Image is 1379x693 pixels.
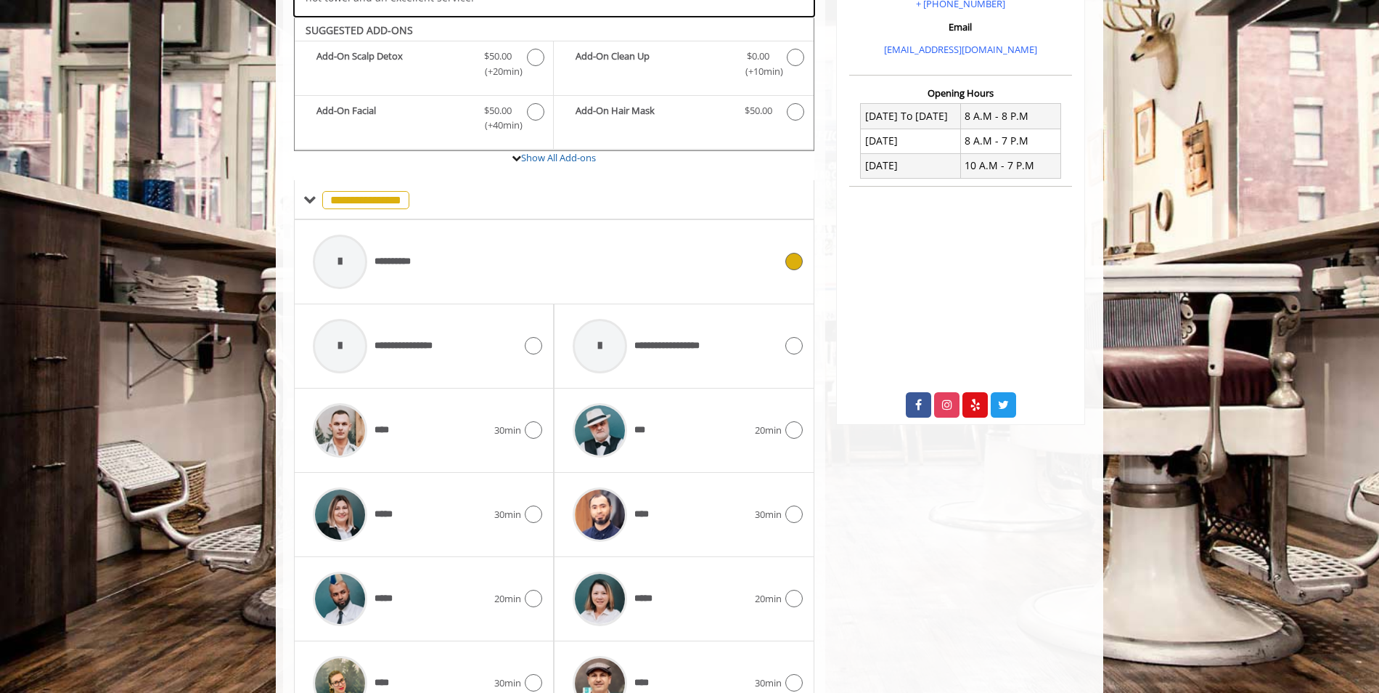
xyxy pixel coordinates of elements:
[755,676,782,691] span: 30min
[494,507,521,522] span: 30min
[484,103,512,118] span: $50.00
[484,49,512,64] span: $50.00
[576,103,729,121] b: Add-On Hair Mask
[884,43,1037,56] a: [EMAIL_ADDRESS][DOMAIN_NAME]
[561,49,806,83] label: Add-On Clean Up
[302,103,546,137] label: Add-On Facial
[755,591,782,607] span: 20min
[745,103,772,118] span: $50.00
[576,49,729,79] b: Add-On Clean Up
[960,104,1060,129] td: 8 A.M - 8 P.M
[494,423,521,438] span: 30min
[561,103,806,124] label: Add-On Hair Mask
[755,423,782,438] span: 20min
[849,88,1072,98] h3: Opening Hours
[861,129,961,153] td: [DATE]
[477,64,520,79] span: (+20min )
[755,507,782,522] span: 30min
[737,64,779,79] span: (+10min )
[960,129,1060,153] td: 8 A.M - 7 P.M
[861,104,961,129] td: [DATE] To [DATE]
[316,49,470,79] b: Add-On Scalp Detox
[494,676,521,691] span: 30min
[494,591,521,607] span: 20min
[960,153,1060,178] td: 10 A.M - 7 P.M
[294,17,814,152] div: Beard Trim Add-onS
[306,23,413,37] b: SUGGESTED ADD-ONS
[477,118,520,133] span: (+40min )
[861,153,961,178] td: [DATE]
[747,49,769,64] span: $0.00
[853,22,1068,32] h3: Email
[521,151,596,164] a: Show All Add-ons
[316,103,470,134] b: Add-On Facial
[302,49,546,83] label: Add-On Scalp Detox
